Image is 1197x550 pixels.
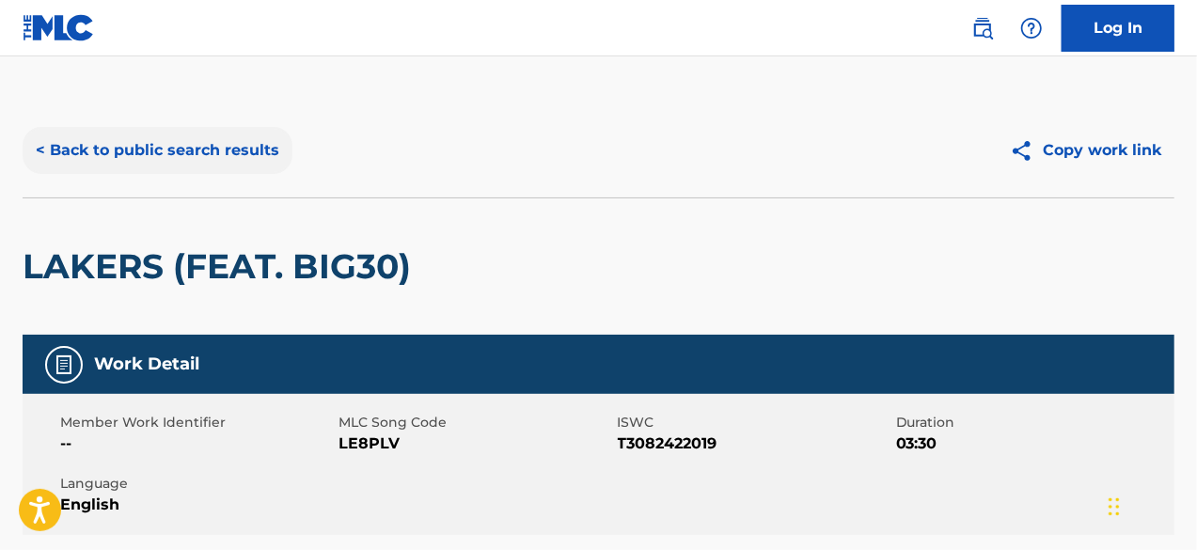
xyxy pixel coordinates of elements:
[1103,460,1197,550] iframe: Chat Widget
[1062,5,1174,52] a: Log In
[23,245,420,288] h2: LAKERS (FEAT. BIG30)
[618,432,891,455] span: T3082422019
[23,14,95,41] img: MLC Logo
[60,413,334,432] span: Member Work Identifier
[1010,139,1043,163] img: Copy work link
[1013,9,1050,47] div: Help
[339,432,612,455] span: LE8PLV
[618,413,891,432] span: ISWC
[60,432,334,455] span: --
[23,127,292,174] button: < Back to public search results
[60,494,334,516] span: English
[94,354,199,375] h5: Work Detail
[339,413,612,432] span: MLC Song Code
[997,127,1174,174] button: Copy work link
[896,413,1170,432] span: Duration
[964,9,1001,47] a: Public Search
[1020,17,1043,39] img: help
[1109,479,1120,535] div: Drag
[53,354,75,376] img: Work Detail
[896,432,1170,455] span: 03:30
[971,17,994,39] img: search
[60,474,334,494] span: Language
